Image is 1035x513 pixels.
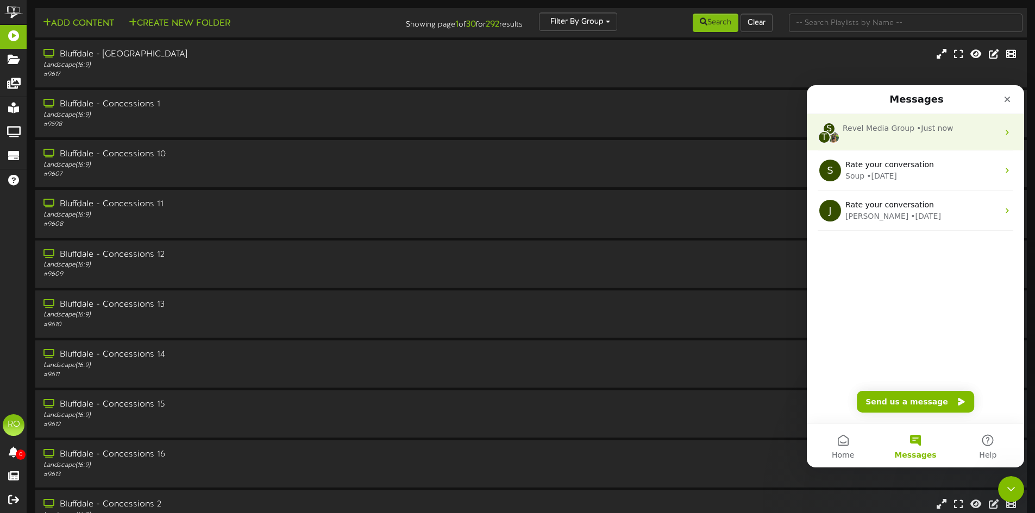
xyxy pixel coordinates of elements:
[43,220,440,229] div: # 9608
[43,320,440,330] div: # 9610
[43,448,440,461] div: Bluffdale - Concessions 16
[43,461,440,470] div: Landscape ( 16:9 )
[43,70,440,79] div: # 9617
[40,17,117,30] button: Add Content
[693,14,738,32] button: Search
[43,170,440,179] div: # 9607
[43,311,440,320] div: Landscape ( 16:9 )
[486,20,499,29] strong: 292
[43,470,440,479] div: # 9613
[455,20,459,29] strong: 1
[43,299,440,311] div: Bluffdale - Concessions 13
[43,120,440,129] div: # 9598
[43,148,440,161] div: Bluffdale - Concessions 10
[43,420,440,429] div: # 9612
[43,161,440,170] div: Landscape ( 16:9 )
[43,349,440,361] div: Bluffdale - Concessions 14
[43,398,440,411] div: Bluffdale - Concessions 15
[43,270,440,279] div: # 9609
[43,249,440,261] div: Bluffdale - Concessions 12
[43,198,440,211] div: Bluffdale - Concessions 11
[741,14,773,32] button: Clear
[43,48,440,61] div: Bluffdale - [GEOGRAPHIC_DATA]
[43,111,440,120] div: Landscape ( 16:9 )
[43,261,440,270] div: Landscape ( 16:9 )
[43,361,440,370] div: Landscape ( 16:9 )
[998,476,1024,502] iframe: Intercom live chat
[43,498,440,511] div: Bluffdale - Concessions 2
[466,20,476,29] strong: 30
[43,211,440,220] div: Landscape ( 16:9 )
[43,370,440,379] div: # 9611
[16,449,26,460] span: 0
[789,14,1023,32] input: -- Search Playlists by Name --
[126,17,234,30] button: Create New Folder
[43,411,440,420] div: Landscape ( 16:9 )
[807,85,1024,467] iframe: Intercom live chat
[3,414,24,436] div: RO
[365,12,531,31] div: Showing page of for results
[43,98,440,111] div: Bluffdale - Concessions 1
[43,61,440,70] div: Landscape ( 16:9 )
[539,12,617,31] button: Filter By Group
